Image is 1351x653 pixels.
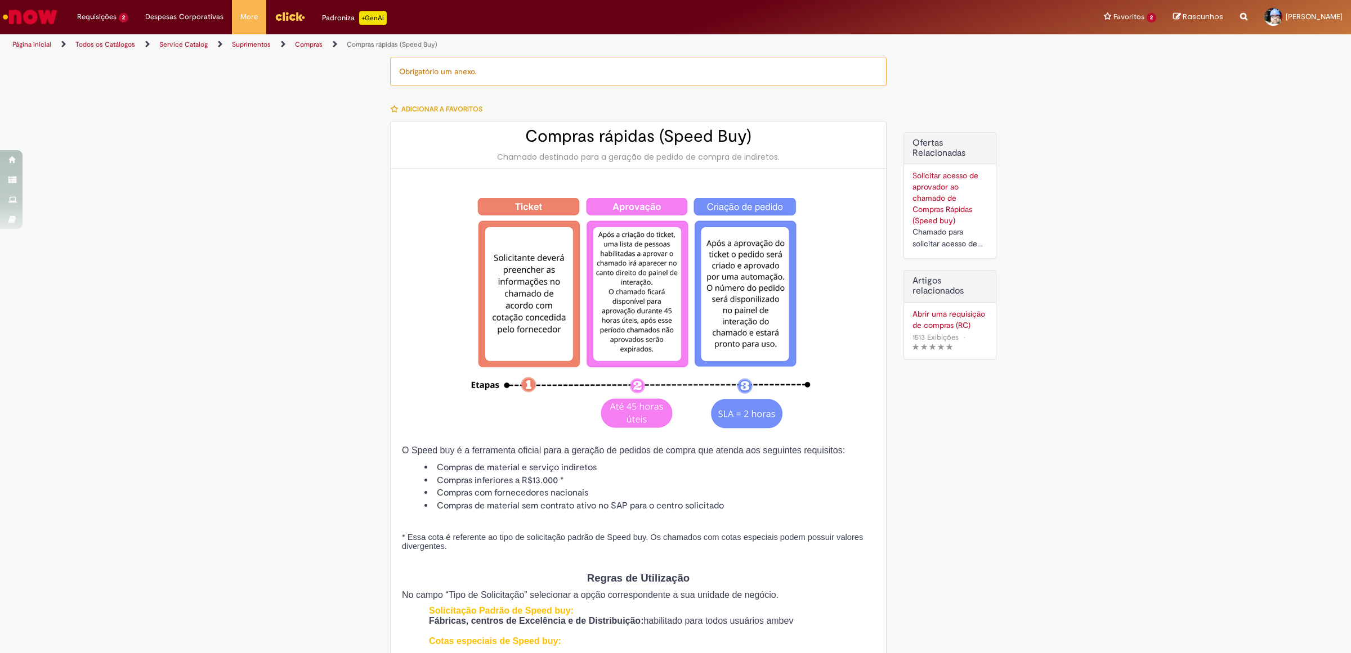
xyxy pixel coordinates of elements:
span: 2 [1147,13,1156,22]
span: [PERSON_NAME] [1286,12,1343,21]
span: Fábricas, centros de Excelência e de Distribuição: [429,616,643,625]
li: Compras com fornecedores nacionais [424,487,875,499]
p: +GenAi [359,11,387,25]
span: Favoritos [1113,11,1144,22]
span: 2 [119,13,128,22]
a: Compras [295,40,323,49]
div: Ofertas Relacionadas [903,132,996,259]
a: Compras rápidas (Speed Buy) [347,40,437,49]
div: Chamado para solicitar acesso de aprovador ao ticket de Speed buy [912,226,987,250]
span: Regras de Utilização [587,572,690,584]
span: O Speed buy é a ferramenta oficial para a geração de pedidos de compra que atenda aos seguintes r... [402,445,845,455]
li: Compras inferiores a R$13.000 * [424,474,875,487]
span: * Essa cota é referente ao tipo de solicitação padrão de Speed buy. Os chamados com cotas especia... [402,533,863,551]
span: Requisições [77,11,117,22]
a: Solicitar acesso de aprovador ao chamado de Compras Rápidas (Speed buy) [912,170,978,226]
span: No campo “Tipo de Solicitação” selecionar a opção correspondente a sua unidade de negócio. [402,590,779,600]
button: Adicionar a Favoritos [390,97,489,121]
span: Cotas especiais de Speed buy: [429,636,561,646]
span: More [240,11,258,22]
a: Abrir uma requisição de compras (RC) [912,308,987,331]
span: Despesas Corporativas [145,11,223,22]
div: Chamado destinado para a geração de pedido de compra de indiretos. [402,151,875,163]
span: Solicitação Padrão de Speed buy: [429,606,574,615]
li: Compras de material e serviço indiretos [424,461,875,474]
span: habilitado para todos usuários ambev [643,616,793,625]
a: Página inicial [12,40,51,49]
div: Padroniza [322,11,387,25]
span: Rascunhos [1183,11,1223,22]
img: ServiceNow [1,6,59,28]
li: Compras de material sem contrato ativo no SAP para o centro solicitado [424,499,875,512]
a: Todos os Catálogos [75,40,135,49]
a: Service Catalog [159,40,208,49]
a: Rascunhos [1173,12,1223,22]
h2: Compras rápidas (Speed Buy) [402,127,875,146]
a: Suprimentos [232,40,271,49]
h3: Artigos relacionados [912,276,987,296]
span: 1513 Exibições [912,332,959,342]
span: • [961,330,968,345]
span: Adicionar a Favoritos [401,105,482,114]
img: click_logo_yellow_360x200.png [275,8,305,25]
ul: Trilhas de página [8,34,892,55]
h2: Ofertas Relacionadas [912,138,987,158]
div: Obrigatório um anexo. [390,57,887,86]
